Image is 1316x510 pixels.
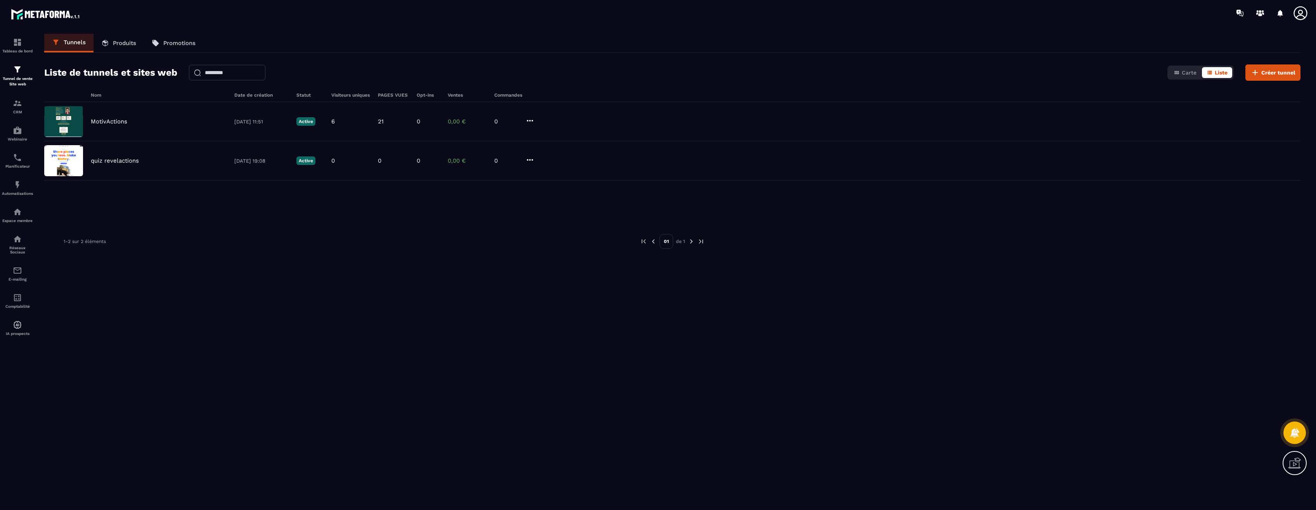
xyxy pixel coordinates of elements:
p: MotivActions [91,118,127,125]
img: formation [13,38,22,47]
a: emailemailE-mailing [2,260,33,287]
h6: Visiteurs uniques [331,92,370,98]
img: prev [640,238,647,245]
p: 0,00 € [448,118,487,125]
h6: Commandes [494,92,522,98]
p: Automatisations [2,191,33,196]
h6: PAGES VUES [378,92,409,98]
p: Tableau de bord [2,49,33,53]
h6: Statut [296,92,324,98]
p: [DATE] 19:08 [234,158,289,164]
p: Tunnel de vente Site web [2,76,33,87]
a: Tunnels [44,34,94,52]
p: 0 [494,118,518,125]
img: automations [13,320,22,330]
button: Carte [1169,67,1201,78]
p: quiz revelactions [91,157,139,164]
img: social-network [13,234,22,244]
p: 01 [660,234,673,249]
img: next [698,238,705,245]
h6: Date de création [234,92,289,98]
p: 6 [331,118,335,125]
button: Liste [1202,67,1232,78]
p: de 1 [676,238,685,245]
a: formationformationTunnel de vente Site web [2,59,33,93]
img: automations [13,126,22,135]
img: automations [13,207,22,217]
img: email [13,266,22,275]
p: Active [296,117,315,126]
img: image [44,145,83,176]
p: 0 [417,157,420,164]
span: Liste [1215,69,1228,76]
img: prev [650,238,657,245]
p: Produits [113,40,136,47]
p: 0,00 € [448,157,487,164]
a: automationsautomationsAutomatisations [2,174,33,201]
h6: Nom [91,92,227,98]
p: Réseaux Sociaux [2,246,33,254]
span: Carte [1182,69,1197,76]
a: formationformationTableau de bord [2,32,33,59]
p: IA prospects [2,331,33,336]
a: automationsautomationsWebinaire [2,120,33,147]
p: 0 [378,157,381,164]
img: scheduler [13,153,22,162]
p: Espace membre [2,219,33,223]
img: next [688,238,695,245]
img: accountant [13,293,22,302]
p: 1-2 sur 2 éléments [64,239,106,244]
a: Promotions [144,34,203,52]
a: accountantaccountantComptabilité [2,287,33,314]
h2: Liste de tunnels et sites web [44,65,177,80]
img: logo [11,7,81,21]
p: Comptabilité [2,304,33,309]
a: formationformationCRM [2,93,33,120]
p: Webinaire [2,137,33,141]
p: Active [296,156,315,165]
img: formation [13,99,22,108]
h6: Ventes [448,92,487,98]
a: automationsautomationsEspace membre [2,201,33,229]
p: Planificateur [2,164,33,168]
a: schedulerschedulerPlanificateur [2,147,33,174]
img: image [44,106,83,137]
span: Créer tunnel [1261,69,1295,76]
p: 0 [494,157,518,164]
p: 0 [417,118,420,125]
p: Promotions [163,40,196,47]
p: CRM [2,110,33,114]
a: social-networksocial-networkRéseaux Sociaux [2,229,33,260]
p: Tunnels [64,39,86,46]
h6: Opt-ins [417,92,440,98]
p: 0 [331,157,335,164]
p: [DATE] 11:51 [234,119,289,125]
img: formation [13,65,22,74]
img: automations [13,180,22,189]
button: Créer tunnel [1245,64,1300,81]
a: Produits [94,34,144,52]
p: 21 [378,118,384,125]
p: E-mailing [2,277,33,281]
